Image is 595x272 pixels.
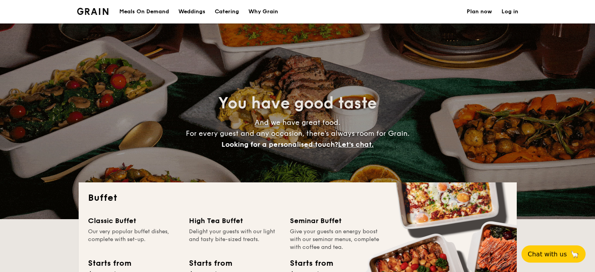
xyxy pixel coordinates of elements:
[290,228,381,251] div: Give your guests an energy boost with our seminar menus, complete with coffee and tea.
[290,258,333,269] div: Starts from
[189,228,280,251] div: Delight your guests with our light and tasty bite-sized treats.
[88,192,507,204] h2: Buffet
[189,215,280,226] div: High Tea Buffet
[88,215,180,226] div: Classic Buffet
[189,258,232,269] div: Starts from
[88,258,131,269] div: Starts from
[570,250,579,259] span: 🦙
[338,140,374,149] span: Let's chat.
[88,228,180,251] div: Our very popular buffet dishes, complete with set-up.
[290,215,381,226] div: Seminar Buffet
[77,8,109,15] a: Logotype
[528,250,567,258] span: Chat with us
[521,245,586,263] button: Chat with us🦙
[77,8,109,15] img: Grain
